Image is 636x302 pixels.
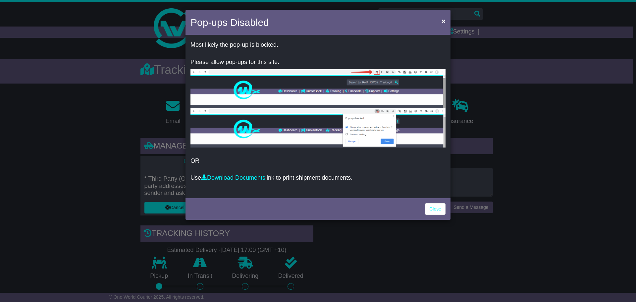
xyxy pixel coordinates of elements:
a: Download Documents [201,174,265,181]
p: Please allow pop-ups for this site. [190,59,446,66]
span: × [442,17,446,25]
p: Use link to print shipment documents. [190,174,446,182]
h4: Pop-ups Disabled [190,15,269,30]
button: Close [438,14,449,28]
p: Most likely the pop-up is blocked. [190,41,446,49]
img: allow-popup-1.png [190,69,446,108]
a: Close [425,203,446,215]
img: allow-popup-2.png [190,108,446,148]
div: OR [185,36,450,197]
